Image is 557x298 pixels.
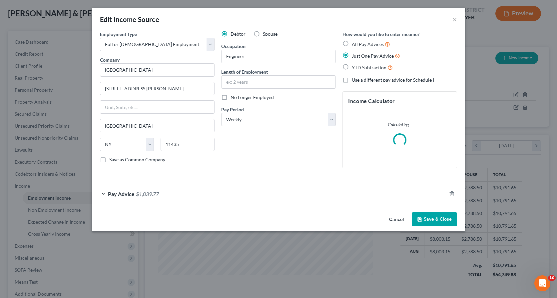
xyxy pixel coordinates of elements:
span: Company [100,57,120,63]
b: 🚨ATTN: [GEOGRAPHIC_DATA] of [US_STATE] [11,57,95,69]
label: How would you like to enter income? [342,31,419,38]
button: × [452,15,457,23]
label: Occupation [221,43,246,50]
span: Debtor [231,31,246,37]
h5: Income Calculator [348,97,451,105]
span: YTD Subtraction [352,65,386,70]
div: Close [117,3,129,15]
span: No Longer Employed [231,94,274,100]
label: Length of Employment [221,68,268,75]
input: Search company by name... [100,63,215,77]
span: Save as Common Company [109,157,165,162]
input: -- [222,50,335,63]
span: Pay Advice [108,191,135,197]
button: Send a message… [114,216,125,226]
span: Employment Type [100,31,137,37]
button: Save & Close [412,212,457,226]
div: Edit Income Source [100,15,159,24]
button: Start recording [42,218,48,224]
button: Gif picker [21,218,26,224]
input: Enter address... [100,82,214,95]
iframe: Intercom live chat [534,275,550,291]
p: Active 2h ago [32,8,62,15]
button: Upload attachment [32,218,37,224]
textarea: Message… [6,204,128,216]
span: Pay Period [221,107,244,112]
span: Just One Pay Advice [352,53,394,59]
span: 10 [548,275,556,281]
div: [PERSON_NAME] • 20m ago [11,124,67,128]
input: Unit, Suite, etc... [100,101,214,113]
button: Emoji picker [10,218,16,224]
input: ex: 2 years [222,76,335,88]
div: The court has added a new Credit Counseling Field that we need to update upon filing. Please remo... [11,73,104,118]
button: Home [104,3,117,15]
input: Enter city... [100,119,214,132]
input: Enter zip... [161,138,215,151]
div: Katie says… [5,52,128,137]
span: Spouse [263,31,278,37]
div: 🚨ATTN: [GEOGRAPHIC_DATA] of [US_STATE]The court has added a new Credit Counseling Field that we n... [5,52,109,122]
button: go back [4,3,17,15]
span: $1,039.77 [136,191,159,197]
img: Profile image for Katie [19,4,30,14]
span: Use a different pay advice for Schedule I [352,77,434,83]
p: Calculating... [348,121,451,128]
button: Cancel [384,213,409,226]
h1: [PERSON_NAME] [32,3,76,8]
span: All Pay Advices [352,41,384,47]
